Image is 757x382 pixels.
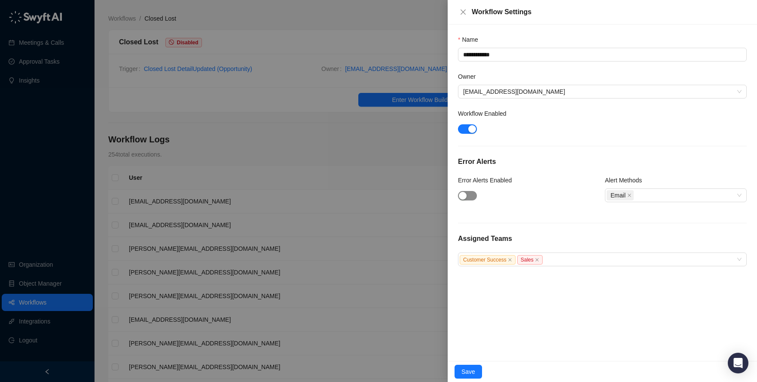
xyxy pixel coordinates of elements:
h5: Assigned Teams [458,234,747,244]
span: Sales [517,255,543,265]
textarea: Name [458,48,747,62]
h5: Error Alerts [458,157,747,167]
button: Error Alerts Enabled [458,191,477,200]
span: close [627,193,632,197]
span: Email [607,190,634,200]
label: Error Alerts Enabled [458,176,518,185]
span: ssilverman@tigerdata.com [463,85,742,98]
span: close [460,9,467,15]
div: Open Intercom Messenger [728,353,748,373]
span: Email [610,191,626,200]
span: Customer Success [460,255,516,265]
label: Owner [458,72,482,81]
button: Close [458,7,468,17]
span: Save [461,367,475,376]
button: Save [455,365,482,379]
div: Workflow Settings [472,7,747,17]
label: Alert Methods [605,176,648,185]
label: Name [458,35,484,44]
span: close [508,258,512,262]
label: Workflow Enabled [458,109,512,118]
button: Workflow Enabled [458,124,477,134]
span: close [535,258,539,262]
